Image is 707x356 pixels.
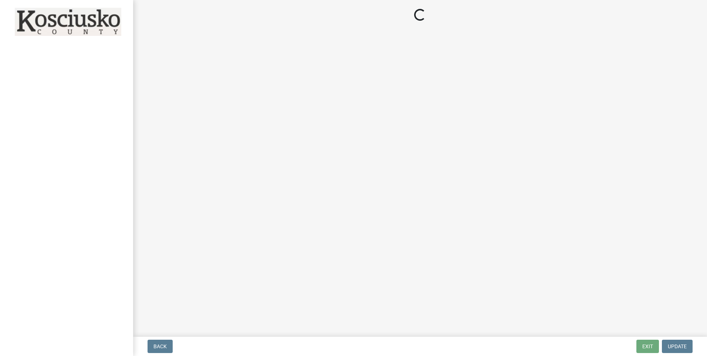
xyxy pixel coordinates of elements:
button: Exit [636,340,659,353]
button: Update [662,340,693,353]
img: Kosciusko County, Indiana [15,8,121,36]
span: Back [153,343,167,349]
span: Update [668,343,687,349]
button: Back [148,340,173,353]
